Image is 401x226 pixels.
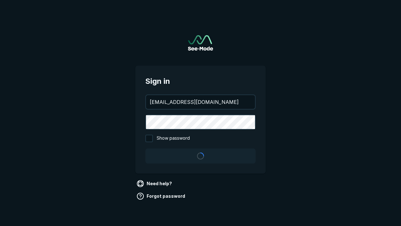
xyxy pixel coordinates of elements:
span: Sign in [145,76,256,87]
a: Need help? [135,179,174,189]
input: your@email.com [146,95,255,109]
span: Show password [157,135,190,142]
img: See-Mode Logo [188,35,213,51]
a: Go to sign in [188,35,213,51]
a: Forgot password [135,191,188,201]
